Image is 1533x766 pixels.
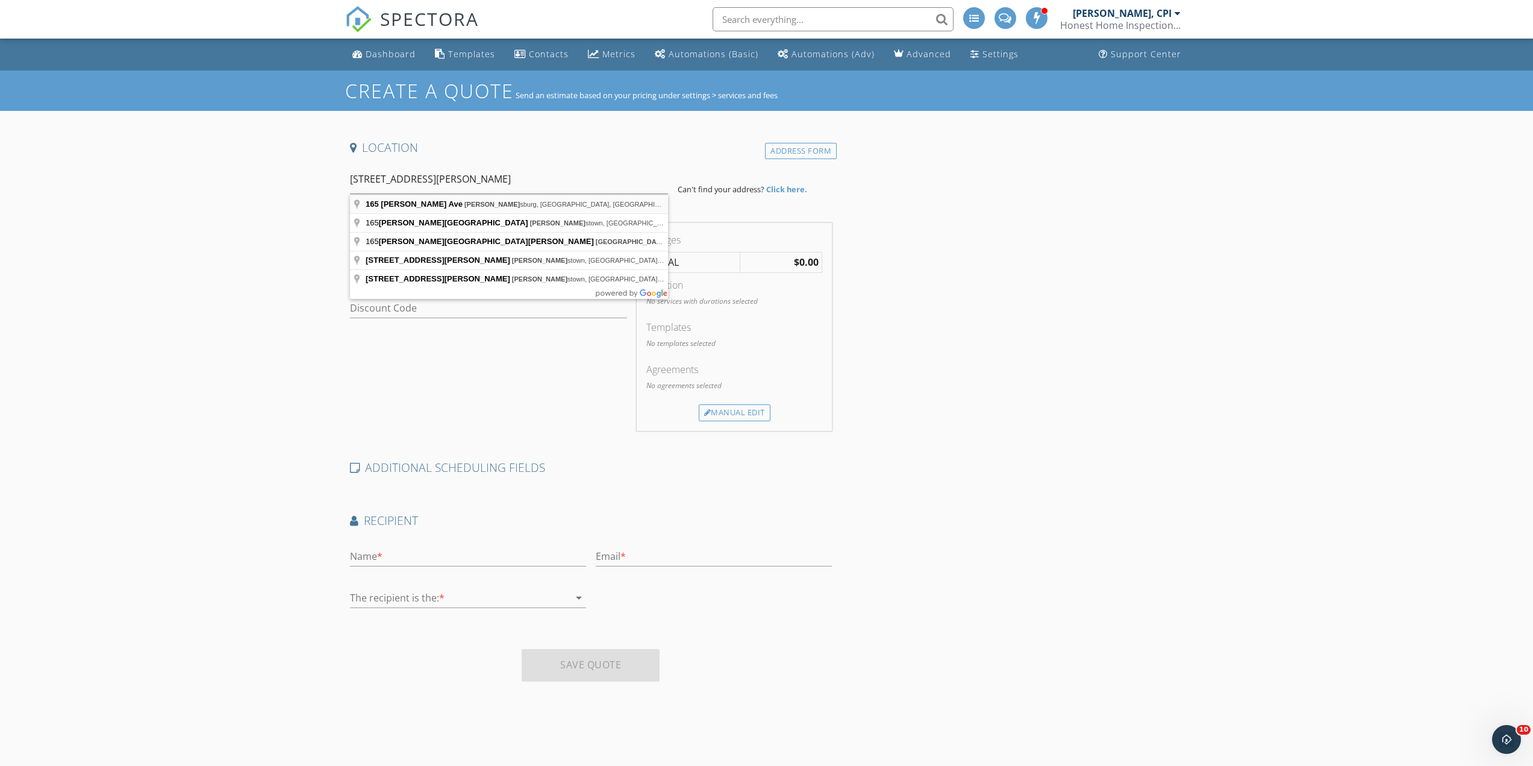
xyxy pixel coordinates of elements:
a: Support Center [1094,43,1186,66]
h4: Recipient [350,513,832,529]
span: 165 [366,218,530,227]
div: Advanced [907,48,951,60]
div: Automations (Adv) [791,48,875,60]
h4: ADDITIONAL SCHEDULING FIELDS [350,460,832,476]
span: stown, [GEOGRAPHIC_DATA], [GEOGRAPHIC_DATA] [512,275,730,283]
span: , [GEOGRAPHIC_DATA], [GEOGRAPHIC_DATA] [596,238,812,245]
a: Automations (Basic) [650,43,763,66]
strong: $0.00 [794,256,819,269]
i: arrow_drop_down [572,591,586,605]
span: stown, [GEOGRAPHIC_DATA], [GEOGRAPHIC_DATA] [512,257,730,264]
span: stown, [GEOGRAPHIC_DATA], [GEOGRAPHIC_DATA] [530,219,748,227]
span: sburg, [GEOGRAPHIC_DATA], [GEOGRAPHIC_DATA] [464,201,682,208]
span: [STREET_ADDRESS][PERSON_NAME] [366,256,510,265]
span: [PERSON_NAME] [512,275,567,283]
h1: Create a Quote [345,78,514,104]
a: Automations (Advanced) [773,43,879,66]
div: Templates [448,48,495,60]
a: Advanced [889,43,956,66]
div: Dashboard [366,48,416,60]
a: Settings [966,43,1023,66]
span: 165 [366,199,379,209]
input: Discount Code [350,298,627,318]
img: The Best Home Inspection Software - Spectora [345,6,372,33]
div: Metrics [602,48,635,60]
span: 10 [1517,725,1531,735]
a: Templates [430,43,500,66]
div: Charges [646,233,822,247]
span: [STREET_ADDRESS][PERSON_NAME] [366,274,510,283]
iframe: Intercom live chat [1492,725,1521,754]
div: Templates [646,320,822,334]
input: Search everything... [713,7,954,31]
div: Automations (Basic) [669,48,758,60]
span: SPECTORA [380,6,479,31]
div: Duration [646,278,822,292]
div: [PERSON_NAME], CPI [1073,7,1172,19]
input: Address Search [350,165,668,194]
span: [GEOGRAPHIC_DATA] [596,238,667,245]
p: No agreements selected [646,380,822,391]
a: Dashboard [348,43,420,66]
div: Address Form [765,143,837,159]
span: Send an estimate based on your pricing under settings > services and fees [516,90,778,101]
div: Support Center [1111,48,1181,60]
span: [PERSON_NAME] [530,219,585,227]
div: Contacts [529,48,569,60]
p: No services with durations selected [646,296,822,307]
div: Settings [982,48,1019,60]
span: Can't find your address? [678,184,764,195]
span: [PERSON_NAME][GEOGRAPHIC_DATA][PERSON_NAME] [379,237,594,246]
div: Honest Home Inspections NJ [1060,19,1181,31]
span: [PERSON_NAME][GEOGRAPHIC_DATA] [379,218,528,227]
span: [PERSON_NAME] Ave [381,199,463,209]
span: [PERSON_NAME] [512,257,567,264]
td: TOTAL [646,252,740,273]
strong: Click here. [766,184,807,195]
h4: Location [350,140,832,155]
a: Contacts [510,43,573,66]
a: SPECTORA [345,16,479,42]
div: Manual Edit [699,404,770,421]
div: Agreements [646,362,822,377]
p: No templates selected [646,338,822,349]
span: [PERSON_NAME] [464,201,520,208]
span: 165 [366,237,596,246]
a: Metrics [583,43,640,66]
